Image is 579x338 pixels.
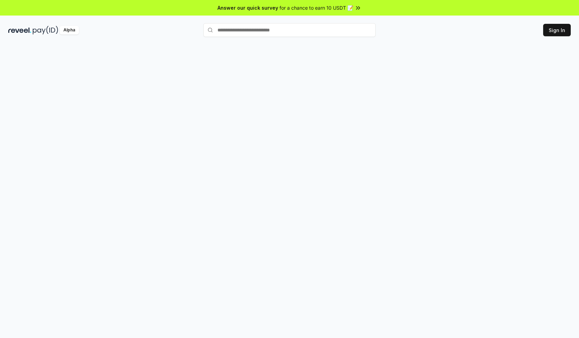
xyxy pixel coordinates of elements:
[217,4,278,11] span: Answer our quick survey
[543,24,571,36] button: Sign In
[33,26,58,35] img: pay_id
[8,26,31,35] img: reveel_dark
[60,26,79,35] div: Alpha
[280,4,353,11] span: for a chance to earn 10 USDT 📝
